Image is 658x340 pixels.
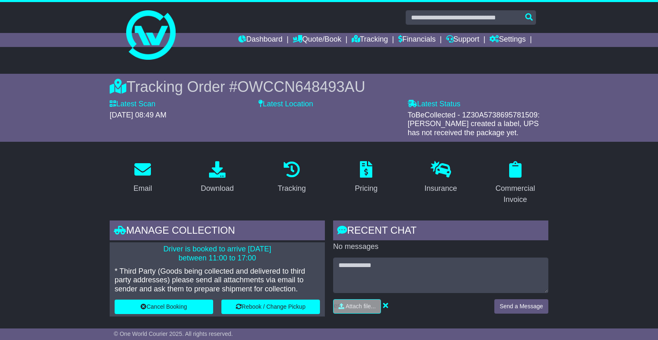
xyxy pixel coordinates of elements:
[293,33,341,47] a: Quote/Book
[446,33,479,47] a: Support
[419,158,462,197] a: Insurance
[110,100,155,109] label: Latest Scan
[424,183,457,194] div: Insurance
[201,183,234,194] div: Download
[398,33,436,47] a: Financials
[115,300,213,314] button: Cancel Booking
[408,111,540,137] span: ToBeCollected - 1Z30A5738695781509: [PERSON_NAME] created a label, UPS has not received the packa...
[355,183,378,194] div: Pricing
[273,158,311,197] a: Tracking
[494,299,548,314] button: Send a Message
[114,331,233,337] span: © One World Courier 2025. All rights reserved.
[221,300,320,314] button: Rebook / Change Pickup
[128,158,157,197] a: Email
[115,245,320,263] p: Driver is booked to arrive [DATE] between 11:00 to 17:00
[408,100,461,109] label: Latest Status
[110,78,548,96] div: Tracking Order #
[237,78,365,95] span: OWCCN648493AU
[489,33,526,47] a: Settings
[115,267,320,294] p: * Third Party (Goods being collected and delivered to third party addresses) please send all atta...
[134,183,152,194] div: Email
[238,33,282,47] a: Dashboard
[487,183,543,205] div: Commercial Invoice
[333,220,548,243] div: RECENT CHAT
[333,242,548,251] p: No messages
[195,158,239,197] a: Download
[110,220,325,243] div: Manage collection
[258,100,313,109] label: Latest Location
[278,183,306,194] div: Tracking
[352,33,388,47] a: Tracking
[350,158,383,197] a: Pricing
[110,111,167,119] span: [DATE] 08:49 AM
[482,158,548,208] a: Commercial Invoice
